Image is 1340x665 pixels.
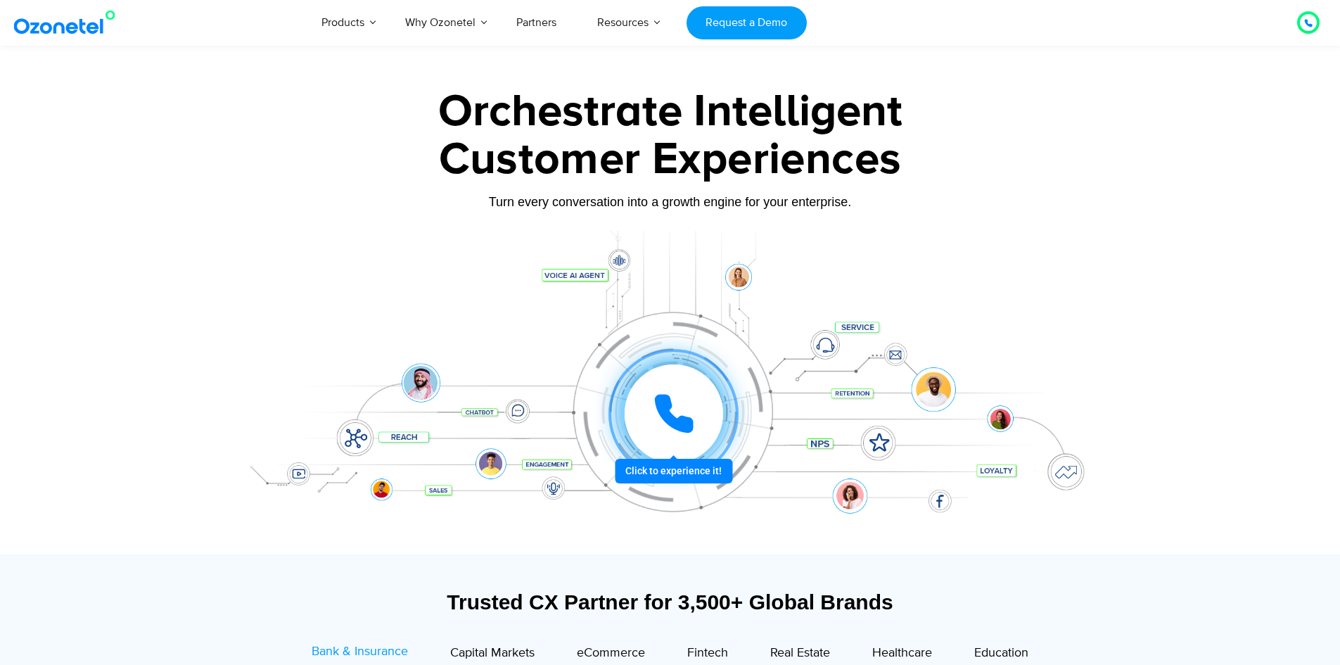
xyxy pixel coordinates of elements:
[238,590,1103,614] div: Trusted CX Partner for 3,500+ Global Brands
[872,645,932,661] span: Healthcare
[231,194,1110,210] div: Turn every conversation into a growth engine for your enterprise.
[687,6,807,39] a: Request a Demo
[770,645,830,661] span: Real Estate
[312,644,408,659] span: Bank & Insurance
[577,645,645,661] span: eCommerce
[231,89,1110,134] div: Orchestrate Intelligent
[450,645,535,661] span: Capital Markets
[974,645,1028,661] span: Education
[687,645,728,661] span: Fintech
[231,126,1110,194] div: Customer Experiences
